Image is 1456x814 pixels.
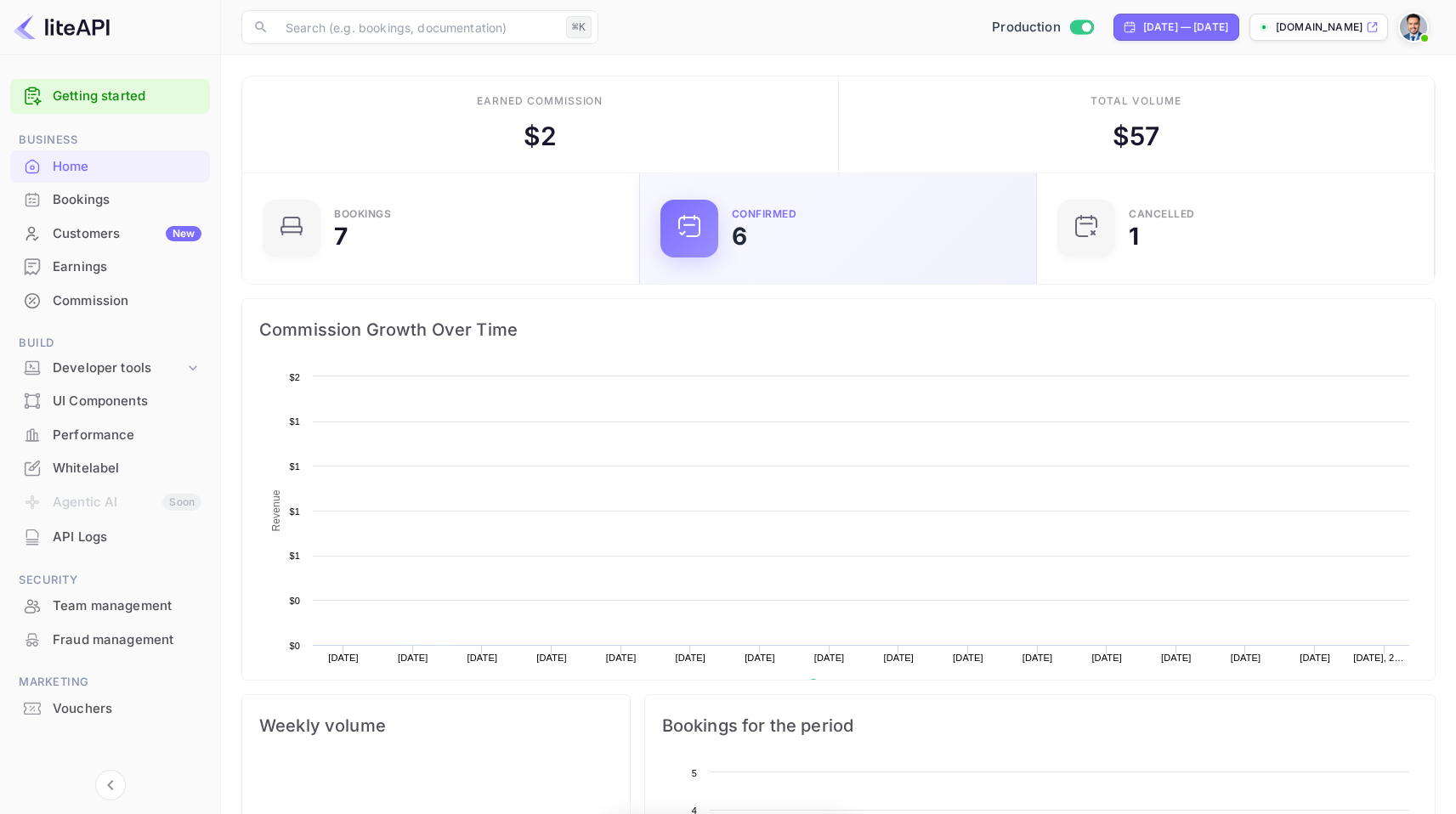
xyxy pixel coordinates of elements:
[289,506,300,517] text: $1
[1161,653,1192,663] text: [DATE]
[566,16,592,38] div: ⌘K
[1353,653,1403,663] text: [DATE], 2…
[53,359,184,378] div: Developer tools
[334,224,348,248] div: 7
[732,209,797,219] div: Confirmed
[10,385,210,418] div: UI Components
[676,653,706,663] text: [DATE]
[1231,653,1261,663] text: [DATE]
[524,117,557,155] div: $ 2
[289,596,300,606] text: $0
[814,653,845,663] text: [DATE]
[259,316,1418,343] span: Commission Growth Over Time
[662,712,1418,739] span: Bookings for the period
[289,551,300,561] text: $1
[883,653,914,663] text: [DATE]
[10,692,210,726] div: Vouchers
[53,257,201,277] div: Earnings
[10,624,210,655] a: Fraud management
[53,190,201,210] div: Bookings
[10,673,210,692] span: Marketing
[53,596,201,616] div: Team management
[10,353,210,383] div: Developer tools
[1400,14,1427,41] img: Santiago Moran Labat
[10,251,210,282] a: Earnings
[10,150,210,182] a: Home
[10,571,210,590] span: Security
[691,768,696,778] text: 5
[289,372,300,382] text: $2
[10,334,210,353] span: Build
[10,285,210,316] a: Commission
[10,218,210,249] a: CustomersNew
[10,150,210,184] div: Home
[985,18,1100,37] div: Switch to Sandbox mode
[10,624,210,657] div: Fraud management
[53,157,201,177] div: Home
[275,10,559,44] input: Search (e.g. bookings, documentation)
[732,224,747,248] div: 6
[328,653,359,663] text: [DATE]
[270,489,282,531] text: Revenue
[1091,93,1181,109] div: Total volume
[53,426,201,445] div: Performance
[53,630,201,650] div: Fraud management
[1129,209,1195,219] div: CANCELLED
[1023,653,1053,663] text: [DATE]
[53,224,201,244] div: Customers
[10,452,210,485] div: Whitelabel
[259,712,613,739] span: Weekly volume
[53,291,201,311] div: Commission
[95,770,126,800] button: Collapse navigation
[992,18,1061,37] span: Production
[1129,224,1139,248] div: 1
[10,79,210,114] div: Getting started
[53,699,201,719] div: Vouchers
[10,590,210,621] a: Team management
[477,93,603,109] div: Earned commission
[10,419,210,452] div: Performance
[1113,14,1239,41] div: Click to change the date range period
[14,14,110,41] img: LiteAPI logo
[53,392,201,411] div: UI Components
[398,653,428,663] text: [DATE]
[53,459,201,478] div: Whitelabel
[10,692,210,724] a: Vouchers
[289,461,300,472] text: $1
[606,653,637,663] text: [DATE]
[467,653,498,663] text: [DATE]
[536,653,567,663] text: [DATE]
[1276,20,1363,35] p: [DOMAIN_NAME]
[166,226,201,241] div: New
[53,528,201,547] div: API Logs
[10,131,210,150] span: Business
[953,653,983,663] text: [DATE]
[10,184,210,217] div: Bookings
[334,209,391,219] div: Bookings
[1143,20,1228,35] div: [DATE] — [DATE]
[1091,653,1122,663] text: [DATE]
[289,416,300,427] text: $1
[10,184,210,215] a: Bookings
[10,385,210,416] a: UI Components
[10,251,210,284] div: Earnings
[10,590,210,623] div: Team management
[10,452,210,483] a: Whitelabel
[289,641,300,651] text: $0
[10,218,210,251] div: CustomersNew
[10,285,210,318] div: Commission
[10,521,210,552] a: API Logs
[1113,117,1159,155] div: $ 57
[53,87,201,106] a: Getting started
[10,521,210,554] div: API Logs
[10,419,210,450] a: Performance
[745,653,775,663] text: [DATE]
[1300,653,1330,663] text: [DATE]
[824,679,868,691] text: Revenue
